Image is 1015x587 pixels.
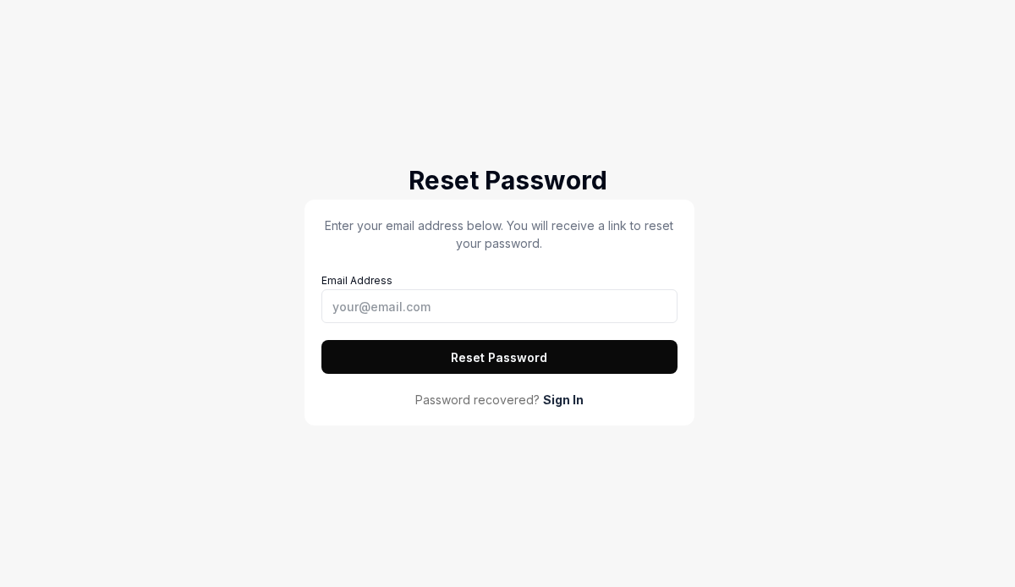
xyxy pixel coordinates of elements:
h2: Reset Password [304,162,710,200]
span: Password recovered? [415,391,540,409]
p: Enter your email address below. You will receive a link to reset your password. [321,217,678,252]
button: Reset Password [321,340,678,374]
input: Email Address [321,289,678,323]
label: Email Address [321,274,678,323]
a: Sign In [543,391,584,409]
